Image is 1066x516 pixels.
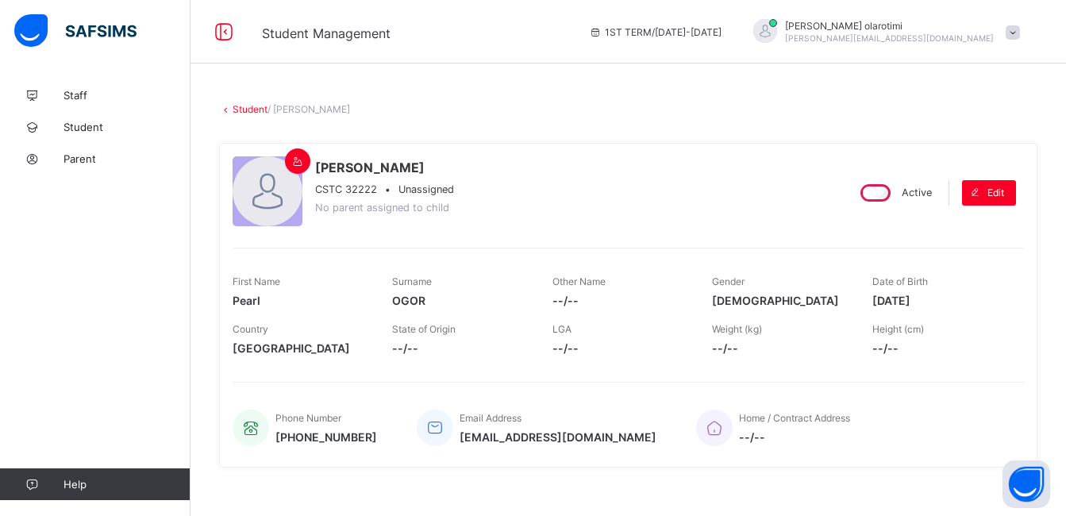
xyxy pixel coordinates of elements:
span: [DATE] [872,294,1008,307]
span: Height (cm) [872,323,924,335]
span: Staff [63,89,190,102]
span: CSTC 32222 [315,183,377,195]
span: Phone Number [275,412,341,424]
span: Country [233,323,268,335]
span: Unassigned [398,183,454,195]
span: Weight (kg) [712,323,762,335]
span: Student [63,121,190,133]
span: Home / Contract Address [739,412,850,424]
img: safsims [14,14,137,48]
span: [PERSON_NAME] [315,160,454,175]
span: [PERSON_NAME] olarotimi [785,20,994,32]
span: First Name [233,275,280,287]
span: Date of Birth [872,275,928,287]
span: LGA [552,323,571,335]
span: No parent assigned to child [315,202,449,214]
span: Parent [63,152,190,165]
span: Other Name [552,275,606,287]
span: --/-- [552,341,688,355]
span: Surname [392,275,432,287]
span: OGOR [392,294,528,307]
span: State of Origin [392,323,456,335]
span: --/-- [739,430,850,444]
span: [EMAIL_ADDRESS][DOMAIN_NAME] [460,430,656,444]
div: • [315,183,454,195]
span: [DEMOGRAPHIC_DATA] [712,294,848,307]
span: Edit [987,187,1004,198]
span: session/term information [589,26,722,38]
span: Email Address [460,412,521,424]
div: Christine olarotimi [737,19,1028,45]
a: Student [233,103,267,115]
span: --/-- [712,341,848,355]
span: [PERSON_NAME][EMAIL_ADDRESS][DOMAIN_NAME] [785,33,994,43]
span: --/-- [552,294,688,307]
span: Active [902,187,932,198]
span: --/-- [872,341,1008,355]
span: Pearl [233,294,368,307]
span: / [PERSON_NAME] [267,103,350,115]
span: [GEOGRAPHIC_DATA] [233,341,368,355]
span: Help [63,478,190,491]
button: Open asap [1003,460,1050,508]
span: Gender [712,275,745,287]
span: --/-- [392,341,528,355]
span: Student Management [262,25,391,41]
span: [PHONE_NUMBER] [275,430,377,444]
